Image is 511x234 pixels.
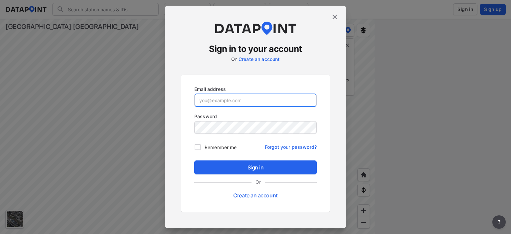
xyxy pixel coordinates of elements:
[492,215,506,229] button: more
[233,192,277,199] a: Create an account
[200,163,311,171] span: Sign in
[205,144,237,151] span: Remember me
[496,218,502,226] span: ?
[195,94,316,107] input: you@example.com
[194,113,317,120] p: Password
[194,86,317,93] p: Email address
[194,160,317,174] button: Sign in
[331,13,339,21] img: close.efbf2170.svg
[181,43,330,55] h3: Sign in to your account
[214,22,297,35] img: dataPointLogo.9353c09d.svg
[265,140,317,150] a: Forgot your password?
[252,178,265,185] label: Or
[231,56,237,62] label: Or
[239,56,280,62] a: Create an account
